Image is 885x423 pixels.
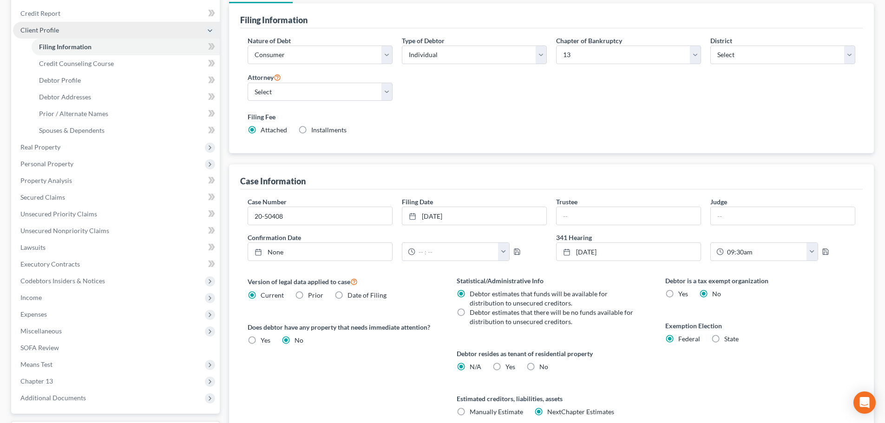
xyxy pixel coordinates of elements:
label: Judge [710,197,727,207]
span: Federal [678,335,700,343]
label: Does debtor have any property that needs immediate attention? [248,322,438,332]
a: [DATE] [402,207,546,225]
a: Prior / Alternate Names [32,105,220,122]
span: Date of Filing [347,291,387,299]
a: Debtor Addresses [32,89,220,105]
span: Filing Information [39,43,92,51]
span: Debtor estimates that funds will be available for distribution to unsecured creditors. [470,290,608,307]
span: No [539,363,548,371]
span: Personal Property [20,160,73,168]
a: Credit Report [13,5,220,22]
a: Credit Counseling Course [32,55,220,72]
input: -- : -- [724,243,807,260]
label: Filing Fee [248,112,855,122]
label: Estimated creditors, liabilities, assets [457,394,647,403]
span: No [295,336,303,344]
span: Manually Estimate [470,408,523,416]
span: Credit Counseling Course [39,59,114,67]
span: Prior [308,291,323,299]
span: Yes [505,363,515,371]
label: Debtor is a tax exempt organization [665,276,855,286]
span: Yes [678,290,688,298]
span: Codebtors Insiders & Notices [20,277,105,285]
span: Debtor Profile [39,76,81,84]
span: Unsecured Nonpriority Claims [20,227,109,234]
a: [DATE] [557,243,701,260]
input: Enter case number... [248,207,392,225]
span: Unsecured Priority Claims [20,210,97,218]
label: District [710,36,732,46]
label: Chapter of Bankruptcy [556,36,622,46]
span: Prior / Alternate Names [39,110,108,117]
label: Case Number [248,197,287,207]
label: Debtor resides as tenant of residential property [457,349,647,358]
a: Property Analysis [13,172,220,189]
span: Debtor Addresses [39,93,91,101]
label: Filing Date [402,197,433,207]
a: Unsecured Priority Claims [13,206,220,222]
a: Spouses & Dependents [32,122,220,139]
span: Expenses [20,310,47,318]
label: Version of legal data applied to case [248,276,438,287]
div: Case Information [240,176,306,187]
span: Debtor estimates that there will be no funds available for distribution to unsecured creditors. [470,308,633,325]
label: 341 Hearing [551,233,860,242]
span: Additional Documents [20,394,86,402]
span: NextChapter Estimates [547,408,614,416]
span: N/A [470,363,481,371]
a: Executory Contracts [13,256,220,273]
label: Attorney [248,72,281,83]
a: Lawsuits [13,239,220,256]
span: Real Property [20,143,60,151]
span: Income [20,293,42,301]
a: None [248,243,392,260]
span: Secured Claims [20,193,65,201]
span: Chapter 13 [20,377,53,385]
a: Unsecured Nonpriority Claims [13,222,220,239]
span: Yes [261,336,270,344]
span: Spouses & Dependents [39,126,105,134]
span: Attached [261,126,287,134]
div: Open Intercom Messenger [853,391,876,414]
label: Statistical/Administrative Info [457,276,647,286]
span: Property Analysis [20,176,72,184]
span: No [712,290,721,298]
span: Credit Report [20,9,60,17]
label: Exemption Election [665,321,855,331]
a: SOFA Review [13,339,220,356]
a: Filing Information [32,39,220,55]
span: Means Test [20,360,52,368]
span: State [724,335,739,343]
span: Executory Contracts [20,260,80,268]
span: Miscellaneous [20,327,62,335]
span: SOFA Review [20,344,59,351]
input: -- : -- [415,243,498,260]
span: Client Profile [20,26,59,34]
label: Nature of Debt [248,36,291,46]
div: Filing Information [240,14,308,26]
label: Trustee [556,197,577,207]
span: Lawsuits [20,243,46,251]
a: Secured Claims [13,189,220,206]
span: Installments [311,126,347,134]
a: Debtor Profile [32,72,220,89]
span: Current [261,291,284,299]
label: Type of Debtor [402,36,445,46]
label: Confirmation Date [243,233,551,242]
input: -- [557,207,701,225]
input: -- [711,207,855,225]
